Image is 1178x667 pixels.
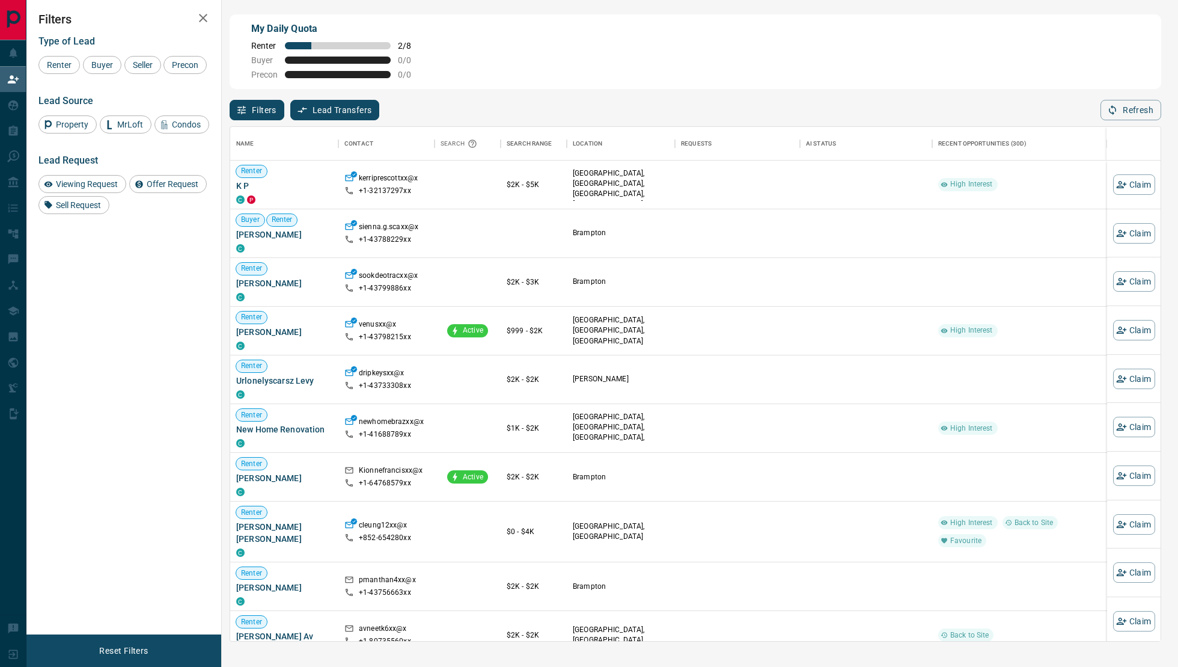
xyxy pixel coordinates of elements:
[1113,562,1155,583] button: Claim
[38,155,98,166] span: Lead Request
[945,630,994,641] span: Back to Site
[932,127,1107,161] div: Recent Opportunities (30d)
[52,179,122,189] span: Viewing Request
[573,127,602,161] div: Location
[945,423,998,434] span: High Interest
[945,325,998,336] span: High Interest
[236,617,267,627] span: Renter
[124,56,161,74] div: Seller
[359,533,411,543] p: +852- 654280xx
[236,342,245,350] div: condos.ca
[359,235,411,245] p: +1- 43788229xx
[38,175,126,193] div: Viewing Request
[168,120,205,129] span: Condos
[359,271,418,283] p: sookdeotracxx@x
[43,60,76,70] span: Renter
[573,625,669,645] p: [GEOGRAPHIC_DATA], [GEOGRAPHIC_DATA]
[236,423,332,435] span: New Home Renovation
[236,293,245,301] div: condos.ca
[359,417,424,429] p: newhomebrazxx@x
[236,390,245,399] div: condos.ca
[359,636,411,647] p: +1- 80735560xx
[38,196,109,214] div: Sell Request
[800,127,932,161] div: AI Status
[154,115,209,134] div: Condos
[344,127,373,161] div: Contact
[359,429,411,440] p: +1- 41688789xx
[398,41,424,51] span: 2 / 8
[236,439,245,447] div: condos.ca
[938,127,1027,161] div: Recent Opportunities (30d)
[945,536,986,546] span: Favourite
[359,368,404,381] p: dripkeysxx@x
[806,127,836,161] div: AI Status
[1113,417,1155,437] button: Claim
[83,56,121,74] div: Buyer
[236,508,267,518] span: Renter
[573,168,669,210] p: [GEOGRAPHIC_DATA], [GEOGRAPHIC_DATA], [GEOGRAPHIC_DATA], [GEOGRAPHIC_DATA]
[359,283,411,294] p: +1- 43799886xx
[52,120,93,129] span: Property
[507,630,561,641] p: $2K - $2K
[1113,611,1155,632] button: Claim
[236,361,267,371] span: Renter
[573,228,669,238] p: Brampton
[398,55,424,65] span: 0 / 0
[236,582,332,594] span: [PERSON_NAME]
[507,127,552,161] div: Search Range
[236,195,245,204] div: condos.ca
[236,521,332,545] span: [PERSON_NAME] [PERSON_NAME]
[236,312,267,322] span: Renter
[142,179,203,189] span: Offer Request
[236,410,267,420] span: Renter
[163,56,207,74] div: Precon
[251,55,278,65] span: Buyer
[1113,174,1155,195] button: Claim
[113,120,147,129] span: MrLoft
[267,215,298,225] span: Renter
[573,521,669,542] p: [GEOGRAPHIC_DATA], [GEOGRAPHIC_DATA]
[1010,518,1058,528] span: Back to Site
[359,173,418,186] p: kerriprescottxx@x
[501,127,567,161] div: Search Range
[507,423,561,434] p: $1K - $2K
[1100,100,1161,120] button: Refresh
[507,374,561,385] p: $2K - $2K
[87,60,117,70] span: Buyer
[441,127,480,161] div: Search
[573,472,669,482] p: Brampton
[168,60,203,70] span: Precon
[236,215,264,225] span: Buyer
[129,60,157,70] span: Seller
[359,186,411,196] p: +1- 32137297xx
[236,488,245,496] div: condos.ca
[236,244,245,253] div: condos.ca
[236,229,332,241] span: [PERSON_NAME]
[945,179,998,189] span: High Interest
[236,597,245,606] div: condos.ca
[236,326,332,338] span: [PERSON_NAME]
[100,115,151,134] div: MrLoft
[236,568,267,579] span: Renter
[1113,369,1155,389] button: Claim
[236,127,254,161] div: Name
[507,581,561,592] p: $2K - $2K
[129,175,207,193] div: Offer Request
[230,127,338,161] div: Name
[359,381,411,391] p: +1- 43733308xx
[230,100,284,120] button: Filters
[573,374,669,384] p: [PERSON_NAME]
[507,325,561,336] p: $999 - $2K
[359,466,423,478] p: Kionnefrancisxx@x
[251,70,278,79] span: Precon
[38,56,80,74] div: Renter
[236,180,332,192] span: K P
[236,263,267,274] span: Renter
[247,195,255,204] div: property.ca
[1113,320,1155,340] button: Claim
[573,277,669,287] p: Brampton
[236,459,267,469] span: Renter
[359,222,418,235] p: sienna.g.scaxx@x
[945,518,998,528] span: High Interest
[398,70,424,79] span: 0 / 0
